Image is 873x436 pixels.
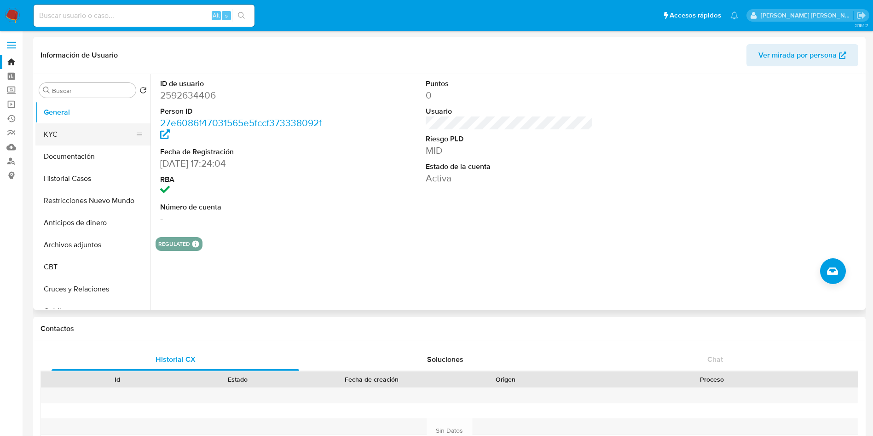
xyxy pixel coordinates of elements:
[452,375,560,384] div: Origen
[232,9,251,22] button: search-icon
[35,123,143,145] button: KYC
[43,87,50,94] button: Buscar
[160,106,328,116] dt: Person ID
[160,89,328,102] dd: 2592634406
[426,172,594,185] dd: Activa
[213,11,220,20] span: Alt
[160,147,328,157] dt: Fecha de Registración
[35,145,150,168] button: Documentación
[160,202,328,212] dt: Número de cuenta
[426,162,594,172] dt: Estado de la cuenta
[35,300,150,322] button: Créditos
[225,11,228,20] span: s
[160,157,328,170] dd: [DATE] 17:24:04
[64,375,171,384] div: Id
[730,12,738,19] a: Notificaciones
[35,168,150,190] button: Historial Casos
[34,10,254,22] input: Buscar usuario o caso...
[156,354,196,365] span: Historial CX
[184,375,292,384] div: Estado
[746,44,858,66] button: Ver mirada por persona
[426,89,594,102] dd: 0
[572,375,851,384] div: Proceso
[670,11,721,20] span: Accesos rápidos
[40,51,118,60] h1: Información de Usuario
[427,354,463,365] span: Soluciones
[856,11,866,20] a: Salir
[426,79,594,89] dt: Puntos
[35,101,150,123] button: General
[35,190,150,212] button: Restricciones Nuevo Mundo
[160,212,328,225] dd: -
[707,354,723,365] span: Chat
[758,44,837,66] span: Ver mirada por persona
[160,79,328,89] dt: ID de usuario
[35,234,150,256] button: Archivos adjuntos
[35,256,150,278] button: CBT
[761,11,854,20] p: david.marinmartinez@mercadolibre.com.co
[426,106,594,116] dt: Usuario
[426,134,594,144] dt: Riesgo PLD
[160,116,322,142] a: 27e6086f47031565e5fccf373338092f
[160,174,328,185] dt: RBA
[35,278,150,300] button: Cruces y Relaciones
[426,144,594,157] dd: MID
[139,87,147,97] button: Volver al orden por defecto
[40,324,858,333] h1: Contactos
[35,212,150,234] button: Anticipos de dinero
[52,87,132,95] input: Buscar
[305,375,439,384] div: Fecha de creación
